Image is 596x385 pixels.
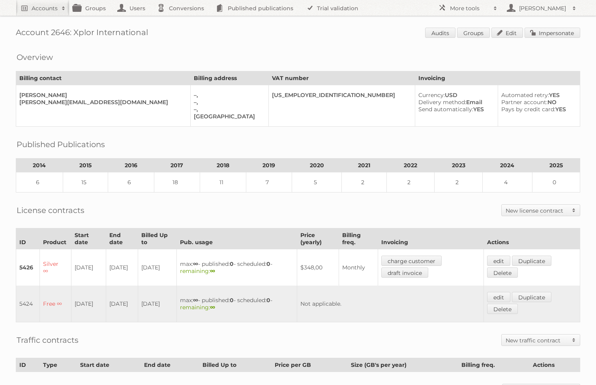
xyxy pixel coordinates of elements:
[63,159,108,172] th: 2015
[501,99,547,106] span: Partner account:
[106,228,138,249] th: End date
[246,159,292,172] th: 2019
[487,292,510,302] a: edit
[418,106,473,113] span: Send automatically:
[108,159,154,172] th: 2016
[199,358,272,372] th: Billed Up to
[348,358,458,372] th: Size (GB's per year)
[501,92,574,99] div: YES
[418,99,466,106] span: Delivery method:
[194,113,262,120] div: [GEOGRAPHIC_DATA]
[194,99,262,106] div: –,
[458,358,530,372] th: Billing freq.
[501,106,555,113] span: Pays by credit card:
[292,159,342,172] th: 2020
[418,106,491,113] div: YES
[381,267,428,278] a: draft invoice
[16,28,580,39] h1: Account 2646: Xplor International
[435,172,482,192] td: 2
[342,172,387,192] td: 2
[568,335,580,346] span: Toggle
[501,92,549,99] span: Automated retry:
[425,28,455,38] a: Audits
[512,292,551,302] a: Duplicate
[138,228,176,249] th: Billed Up to
[180,267,215,275] span: remaining:
[176,286,297,322] td: max: - published: - scheduled: -
[339,228,378,249] th: Billing freq.
[532,159,580,172] th: 2025
[506,336,568,344] h2: New traffic contract
[193,297,198,304] strong: ∞
[297,228,339,249] th: Price (yearly)
[16,249,40,286] td: 5426
[17,138,105,150] h2: Published Publications
[19,92,184,99] div: [PERSON_NAME]
[491,28,523,38] a: Edit
[16,71,191,85] th: Billing contact
[482,172,532,192] td: 4
[501,99,574,106] div: NO
[210,267,215,275] strong: ∞
[180,304,215,311] span: remaining:
[532,172,580,192] td: 0
[269,71,415,85] th: VAT number
[106,286,138,322] td: [DATE]
[484,228,580,249] th: Actions
[17,334,79,346] h2: Traffic contracts
[269,85,415,127] td: [US_EMPLOYER_IDENTIFICATION_NUMBER]
[194,92,262,99] div: –,
[418,92,491,99] div: USD
[16,172,63,192] td: 6
[435,159,482,172] th: 2023
[517,4,568,12] h2: [PERSON_NAME]
[191,71,269,85] th: Billing address
[141,358,199,372] th: End date
[40,286,71,322] td: Free ∞
[108,172,154,192] td: 6
[266,260,270,267] strong: 0
[193,260,198,267] strong: ∞
[77,358,141,372] th: Start date
[292,172,342,192] td: 5
[266,297,270,304] strong: 0
[381,256,442,266] a: charge customer
[210,304,215,311] strong: ∞
[230,260,234,267] strong: 0
[482,159,532,172] th: 2024
[512,256,551,266] a: Duplicate
[387,172,435,192] td: 2
[40,249,71,286] td: Silver ∞
[71,228,106,249] th: Start date
[71,286,106,322] td: [DATE]
[297,286,484,322] td: Not applicable.
[457,28,490,38] a: Groups
[154,172,200,192] td: 18
[17,51,53,63] h2: Overview
[154,159,200,172] th: 2017
[342,159,387,172] th: 2021
[200,159,246,172] th: 2018
[530,358,580,372] th: Actions
[176,249,297,286] td: max: - published: - scheduled: -
[272,358,348,372] th: Price per GB
[71,249,106,286] td: [DATE]
[339,249,378,286] td: Monthly
[525,28,580,38] a: Impersonate
[16,228,40,249] th: ID
[487,304,518,314] a: Delete
[16,286,40,322] td: 5424
[138,286,176,322] td: [DATE]
[450,4,489,12] h2: More tools
[40,358,77,372] th: Type
[246,172,292,192] td: 7
[387,159,435,172] th: 2022
[40,228,71,249] th: Product
[487,267,518,278] a: Delete
[176,228,297,249] th: Pub. usage
[501,106,574,113] div: YES
[502,335,580,346] a: New traffic contract
[200,172,246,192] td: 11
[418,92,445,99] span: Currency:
[378,228,484,249] th: Invoicing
